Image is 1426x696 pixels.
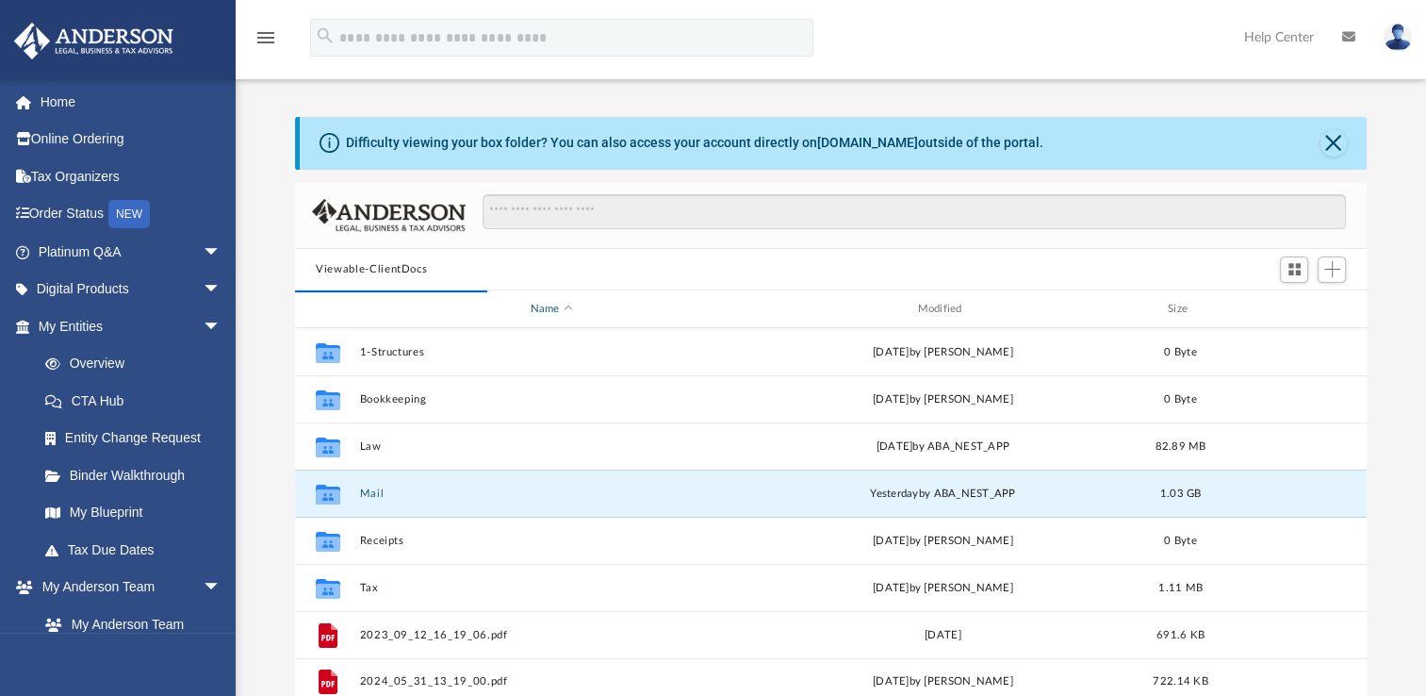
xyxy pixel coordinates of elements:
div: Modified [751,301,1135,318]
a: Tax Organizers [13,157,250,195]
span: arrow_drop_down [203,271,240,309]
span: 0 Byte [1164,536,1197,546]
div: id [303,301,351,318]
div: by ABA_NEST_APP [751,486,1135,503]
div: Difficulty viewing your box folder? You can also access your account directly on outside of the p... [346,133,1043,153]
div: [DATE] by [PERSON_NAME] [751,533,1135,550]
a: My Blueprint [26,494,240,532]
div: id [1226,301,1358,318]
button: Switch to Grid View [1280,257,1308,283]
button: 2024_05_31_13_19_00.pdf [360,675,744,688]
div: [DATE] by [PERSON_NAME] [751,673,1135,690]
a: Entity Change Request [26,420,250,457]
button: Receipts [360,535,744,547]
div: Size [1143,301,1219,318]
span: 1.03 GB [1160,489,1202,499]
div: NEW [108,200,150,228]
span: 1.11 MB [1158,583,1203,593]
a: Binder Walkthrough [26,456,250,494]
button: Mail [360,488,744,500]
span: 0 Byte [1164,394,1197,405]
a: CTA Hub [26,382,250,420]
button: Viewable-ClientDocs [316,261,427,278]
div: Name [359,301,743,318]
span: arrow_drop_down [203,307,240,346]
a: My Anderson Team [26,605,231,643]
button: 1-Structures [360,346,744,358]
span: 691.6 KB [1156,630,1205,640]
button: Close [1320,130,1347,157]
i: search [315,25,336,46]
a: Home [13,83,250,121]
div: [DATE] [751,627,1135,644]
input: Search files and folders [483,194,1346,230]
span: 0 Byte [1164,347,1197,357]
div: [DATE] by [PERSON_NAME] [751,580,1135,597]
a: Digital Productsarrow_drop_down [13,271,250,308]
span: yesterday [870,489,918,499]
span: 722.14 KB [1153,676,1207,687]
span: arrow_drop_down [203,233,240,272]
a: [DOMAIN_NAME] [817,135,918,150]
div: [DATE] by [PERSON_NAME] [751,391,1135,408]
span: arrow_drop_down [203,569,240,607]
a: Online Ordering [13,121,250,158]
button: Law [360,440,744,453]
a: Order StatusNEW [13,195,250,234]
button: 2023_09_12_16_19_06.pdf [360,629,744,641]
a: My Anderson Teamarrow_drop_down [13,569,240,606]
a: Tax Due Dates [26,531,250,569]
img: Anderson Advisors Platinum Portal [8,23,179,59]
img: User Pic [1384,24,1412,51]
button: Tax [360,582,744,594]
i: menu [254,26,277,49]
div: [DATE] by ABA_NEST_APP [751,439,1135,456]
a: Platinum Q&Aarrow_drop_down [13,233,250,271]
button: Bookkeeping [360,393,744,406]
span: 82.89 MB [1156,441,1206,452]
a: My Entitiesarrow_drop_down [13,307,250,345]
button: Add [1318,257,1346,283]
div: [DATE] by [PERSON_NAME] [751,344,1135,361]
a: menu [254,36,277,49]
a: Overview [26,345,250,383]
